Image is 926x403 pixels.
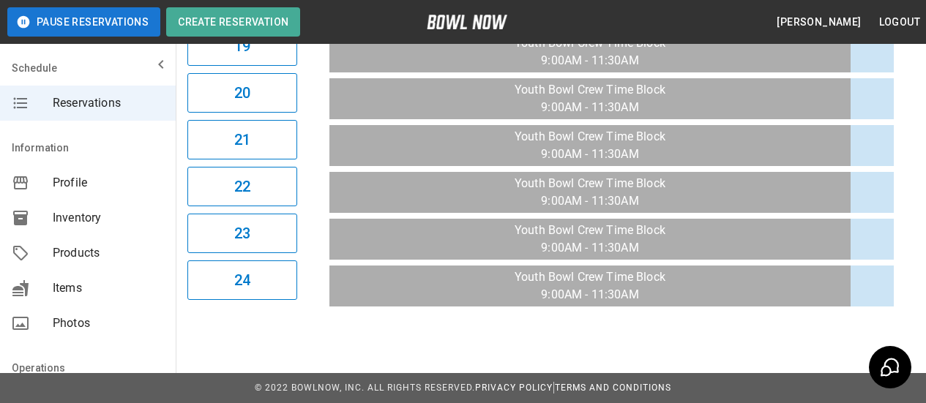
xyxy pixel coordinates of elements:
span: Items [53,279,164,297]
h6: 23 [234,222,250,245]
button: 19 [187,26,297,66]
h6: 22 [234,175,250,198]
span: © 2022 BowlNow, Inc. All Rights Reserved. [255,383,475,393]
span: Profile [53,174,164,192]
a: Terms and Conditions [555,383,671,393]
button: Pause Reservations [7,7,160,37]
button: Create Reservation [166,7,300,37]
img: logo [427,15,507,29]
span: Photos [53,315,164,332]
h6: 24 [234,268,250,292]
button: 20 [187,73,297,113]
button: 22 [187,167,297,206]
h6: 19 [234,34,250,58]
button: Logout [873,9,926,36]
button: 24 [187,260,297,300]
button: 21 [187,120,297,159]
button: [PERSON_NAME] [771,9,867,36]
span: Inventory [53,209,164,227]
a: Privacy Policy [475,383,553,393]
h6: 21 [234,128,250,151]
span: Products [53,244,164,262]
h6: 20 [234,81,250,105]
span: Reservations [53,94,164,112]
button: 23 [187,214,297,253]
